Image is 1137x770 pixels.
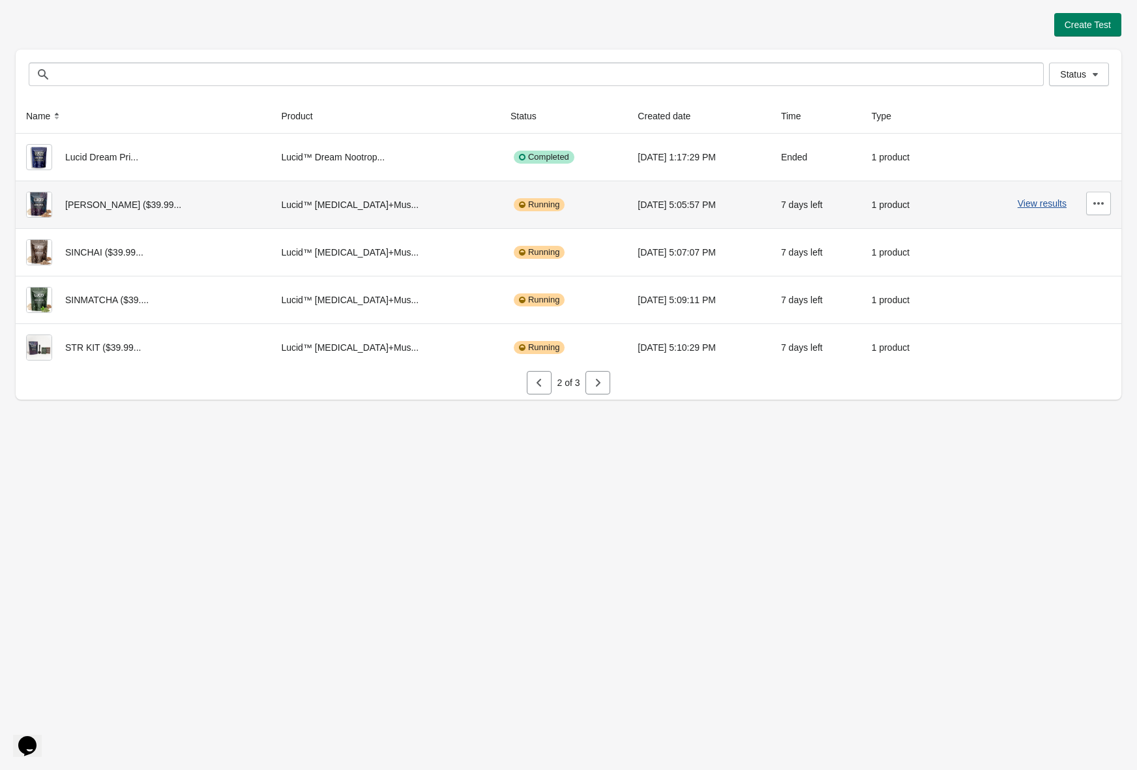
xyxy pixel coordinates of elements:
div: Lucid™ [MEDICAL_DATA]+Mus... [281,192,490,218]
div: Running [514,198,565,211]
div: [DATE] 5:10:29 PM [638,334,760,361]
div: Running [514,341,565,354]
div: [DATE] 5:05:57 PM [638,192,760,218]
div: Lucid™ [MEDICAL_DATA]+Mus... [281,239,490,265]
div: 1 product [872,192,936,218]
span: SINCHAI ($39.99... [65,247,143,258]
button: Status [1049,63,1109,86]
div: [DATE] 1:17:29 PM [638,144,760,170]
div: 1 product [872,144,936,170]
span: Lucid Dream Pri... [65,152,138,162]
div: [DATE] 5:09:11 PM [638,287,760,313]
span: STR KIT ($39.99... [65,342,141,353]
button: Time [776,104,820,128]
div: Completed [514,151,574,164]
div: 1 product [872,334,936,361]
div: 7 days left [781,239,851,265]
span: SINMATCHA ($39.... [65,295,149,305]
button: Create Test [1054,13,1121,37]
div: 7 days left [781,192,851,218]
div: Running [514,293,565,306]
div: [DATE] 5:07:07 PM [638,239,760,265]
div: 7 days left [781,334,851,361]
button: View results [1018,198,1067,209]
span: Create Test [1065,20,1111,30]
button: Created date [632,104,709,128]
div: 7 days left [781,287,851,313]
div: Lucid™ [MEDICAL_DATA]+Mus... [281,287,490,313]
div: Ended [781,144,851,170]
button: Product [276,104,331,128]
div: Lucid™ Dream Nootrop... [281,144,490,170]
button: Type [866,104,909,128]
button: Status [505,104,555,128]
div: Running [514,246,565,259]
button: Name [21,104,68,128]
iframe: chat widget [13,718,55,757]
span: Status [1060,69,1086,80]
span: [PERSON_NAME] ($39.99... [65,200,181,210]
div: 1 product [872,287,936,313]
span: 2 of 3 [557,378,580,388]
div: 1 product [872,239,936,265]
div: Lucid™ [MEDICAL_DATA]+Mus... [281,334,490,361]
